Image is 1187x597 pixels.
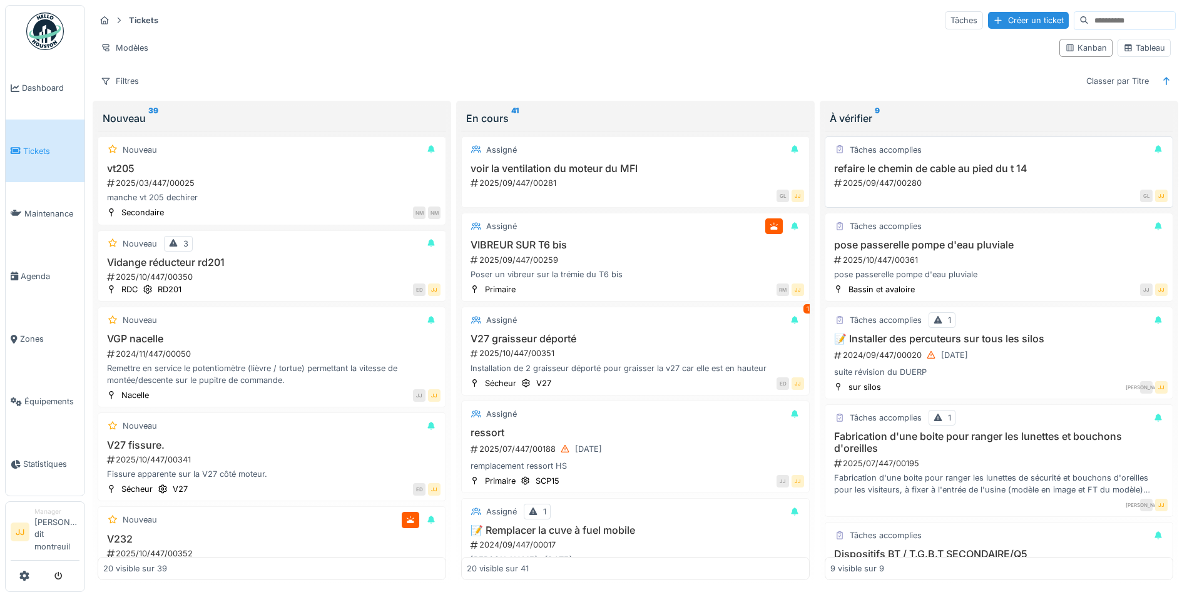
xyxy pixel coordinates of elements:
[23,458,79,470] span: Statistiques
[830,548,1168,560] h3: Dispositifs BT / T.G.B.T SECONDAIRE/Q5
[103,439,441,451] h3: V27 fissure.
[23,145,79,157] span: Tickets
[469,441,804,457] div: 2025/07/447/00188
[11,507,79,561] a: JJ Manager[PERSON_NAME] dit montreuil
[413,283,425,296] div: ED
[833,177,1168,189] div: 2025/09/447/00280
[24,208,79,220] span: Maintenance
[6,120,84,182] a: Tickets
[428,389,441,402] div: JJ
[1065,42,1107,54] div: Kanban
[123,314,157,326] div: Nouveau
[124,14,163,26] strong: Tickets
[830,472,1168,496] div: Fabrication d'une boite pour ranger les lunettes de sécurité et bouchons d'oreilles pour les visi...
[941,349,968,361] div: [DATE]
[536,475,559,487] div: SCP15
[777,377,789,390] div: ED
[428,483,441,496] div: JJ
[6,370,84,433] a: Équipements
[34,507,79,558] li: [PERSON_NAME] dit montreuil
[792,190,804,202] div: JJ
[467,163,804,175] h3: voir la ventilation du moteur du MFI
[536,377,551,389] div: V27
[6,57,84,120] a: Dashboard
[1140,381,1153,394] div: [PERSON_NAME]
[467,362,804,374] div: Installation de 2 graisseur déporté pour graisser la v27 car elle est en hauteur
[21,270,79,282] span: Agenda
[948,412,951,424] div: 1
[467,268,804,280] div: Poser un vibreur sur la trémie du T6 bis
[106,271,441,283] div: 2025/10/447/00350
[485,283,516,295] div: Primaire
[467,563,529,574] div: 20 visible sur 41
[103,533,441,545] h3: V232
[511,111,519,126] sup: 41
[833,254,1168,266] div: 2025/10/447/00361
[1155,381,1168,394] div: JJ
[945,11,983,29] div: Tâches
[850,314,922,326] div: Tâches accomplies
[34,507,79,516] div: Manager
[988,12,1069,29] div: Créer un ticket
[850,412,922,424] div: Tâches accomplies
[830,366,1168,378] div: suite révision du DUERP
[1140,283,1153,296] div: JJ
[830,333,1168,345] h3: 📝 Installer des percuteurs sur tous les silos
[413,483,425,496] div: ED
[777,190,789,202] div: GL
[103,468,441,480] div: Fissure apparente sur la V27 côté moteur.
[486,144,517,156] div: Assigné
[830,431,1168,454] h3: Fabrication d'une boite pour ranger les lunettes et bouchons d'oreilles
[121,389,149,401] div: Nacelle
[486,314,517,326] div: Assigné
[22,82,79,94] span: Dashboard
[106,548,441,559] div: 2025/10/447/00352
[875,111,880,126] sup: 9
[95,39,154,57] div: Modèles
[1155,499,1168,511] div: JJ
[106,177,441,189] div: 2025/03/447/00025
[543,506,546,518] div: 1
[121,283,138,295] div: RDC
[948,314,951,326] div: 1
[103,191,441,203] div: manche vt 205 dechirer
[428,283,441,296] div: JJ
[6,182,84,245] a: Maintenance
[11,523,29,541] li: JJ
[6,433,84,496] a: Statistiques
[469,347,804,359] div: 2025/10/447/00351
[803,304,812,314] div: 1
[486,220,517,232] div: Assigné
[103,257,441,268] h3: Vidange réducteur rd201
[830,268,1168,280] div: pose passerelle pompe d'eau pluviale
[103,111,441,126] div: Nouveau
[848,283,915,295] div: Bassin et avaloire
[1140,499,1153,511] div: [PERSON_NAME]
[850,220,922,232] div: Tâches accomplies
[467,460,804,472] div: remplacement ressort HS
[1155,283,1168,296] div: JJ
[830,163,1168,175] h3: refaire le chemin de cable au pied du t 14
[121,483,153,495] div: Sécheur
[485,377,516,389] div: Sécheur
[95,72,145,90] div: Filtres
[1140,190,1153,202] div: GL
[123,420,157,432] div: Nouveau
[777,475,789,487] div: JJ
[467,554,804,566] div: [PERSON_NAME] : [DATE]
[158,283,181,295] div: RD201
[148,111,158,126] sup: 39
[26,13,64,50] img: Badge_color-CXgf-gQk.svg
[467,524,804,536] h3: 📝 Remplacer la cuve à fuel mobile
[24,395,79,407] span: Équipements
[106,348,441,360] div: 2024/11/447/00050
[833,457,1168,469] div: 2025/07/447/00195
[121,207,164,218] div: Secondaire
[792,283,804,296] div: JJ
[850,144,922,156] div: Tâches accomplies
[183,238,188,250] div: 3
[103,333,441,345] h3: VGP nacelle
[123,144,157,156] div: Nouveau
[6,245,84,307] a: Agenda
[486,408,517,420] div: Assigné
